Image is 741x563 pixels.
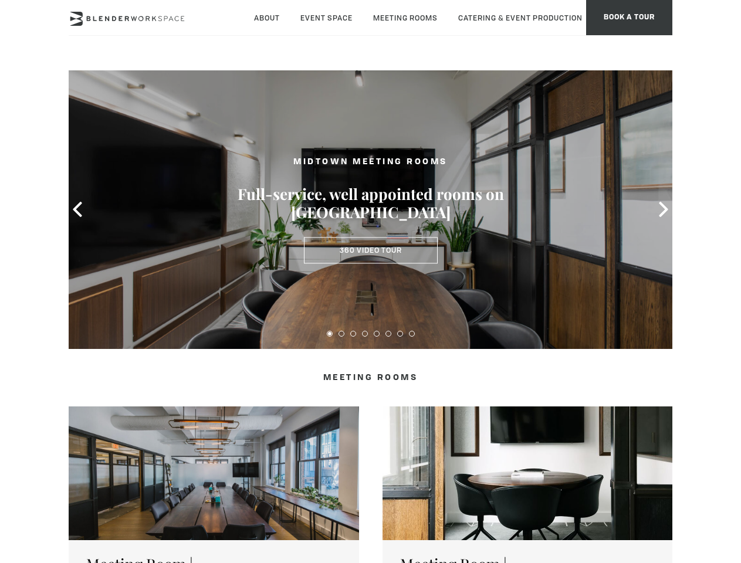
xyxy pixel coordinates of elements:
h3: Full-service, well appointed rooms on [GEOGRAPHIC_DATA] [236,185,506,222]
h4: Meeting Rooms [127,372,614,383]
iframe: Chat Widget [682,507,741,563]
h2: MIDTOWN MEETING ROOMS [236,155,506,170]
a: 360 Video Tour [304,237,438,264]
